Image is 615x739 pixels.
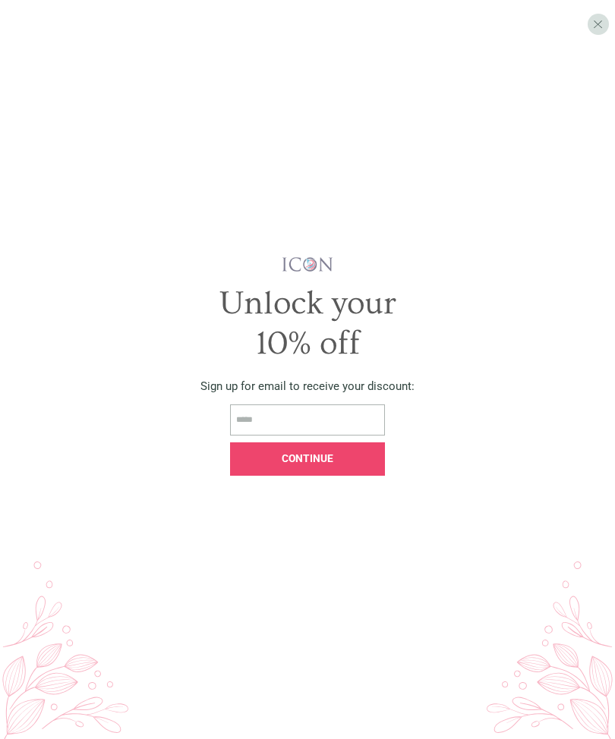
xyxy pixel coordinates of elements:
[256,325,360,362] span: 10% off
[281,256,335,272] img: iconwallstickersl_1754656298800.png
[219,285,396,322] span: Unlock your
[593,17,603,31] span: X
[200,379,415,393] span: Sign up for email to receive your discount:
[282,452,333,464] span: Continue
